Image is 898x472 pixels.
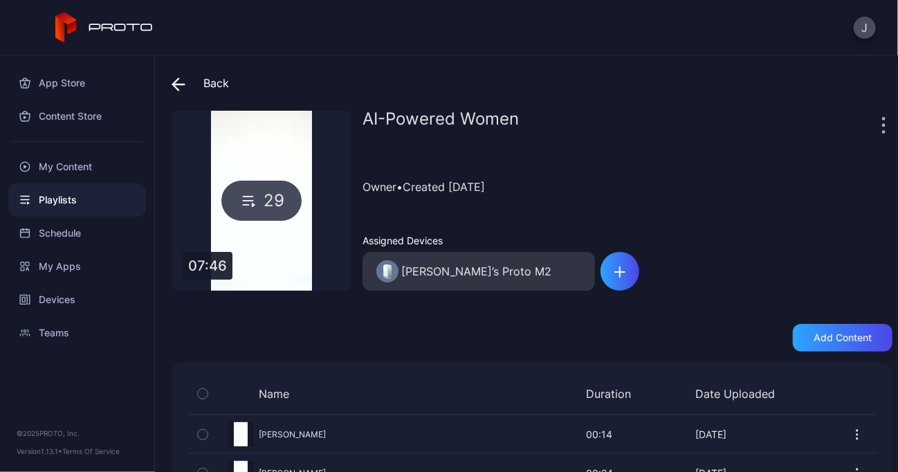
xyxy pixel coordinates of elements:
[854,17,876,39] button: J
[363,235,595,246] div: Assigned Devices
[8,150,146,183] a: My Content
[172,66,229,100] div: Back
[17,447,62,455] span: Version 1.13.1 •
[8,217,146,250] a: Schedule
[17,428,138,439] div: © 2025 PROTO, Inc.
[363,155,892,218] div: Owner • Created [DATE]
[8,316,146,350] a: Teams
[793,324,892,352] button: Add content
[587,387,656,401] div: Duration
[401,263,551,280] div: Geminai’s Proto M2
[8,100,146,133] a: Content Store
[62,447,120,455] a: Terms Of Service
[8,283,146,316] a: Devices
[8,250,146,283] a: My Apps
[8,66,146,100] a: App Store
[814,332,872,343] div: Add content
[217,387,547,401] div: Name
[221,181,302,221] div: 29
[695,387,799,401] div: Date Uploaded
[8,183,146,217] a: Playlists
[363,111,879,138] div: AI-Powered Women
